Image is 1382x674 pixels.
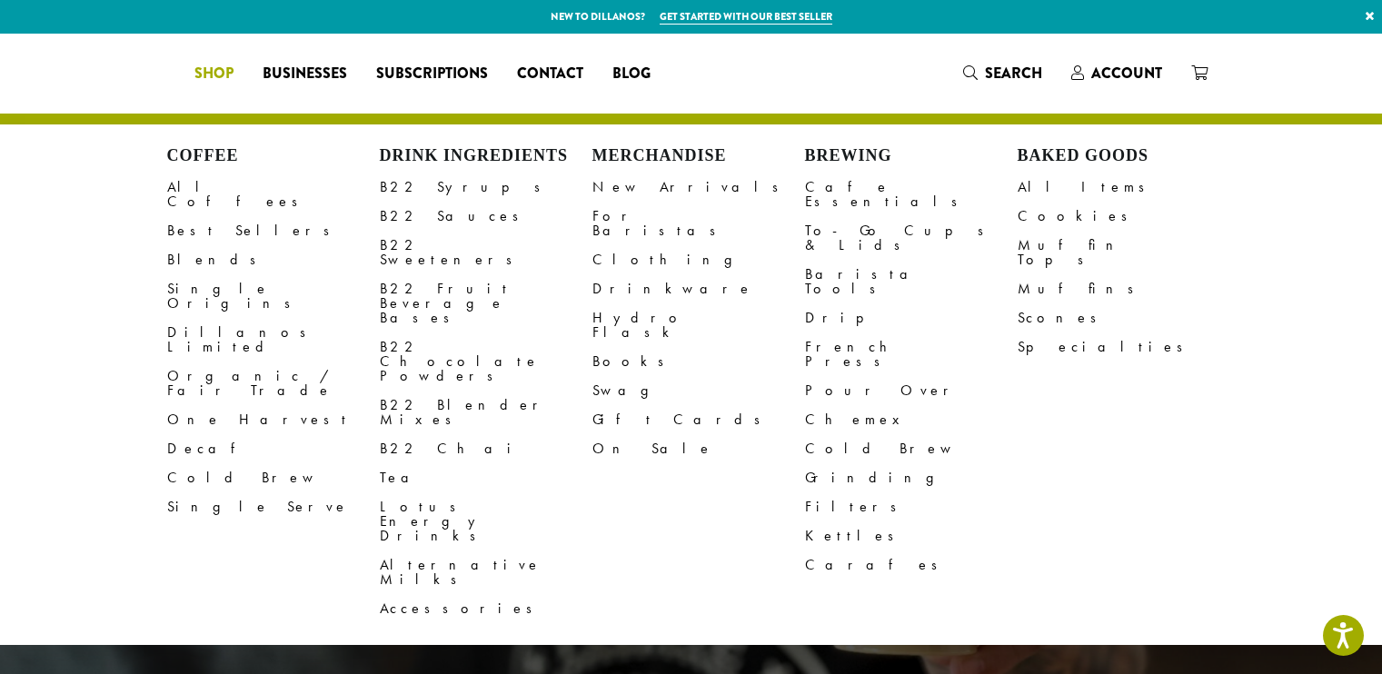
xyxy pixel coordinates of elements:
a: New Arrivals [592,173,805,202]
a: Filters [805,492,1018,521]
span: Contact [517,63,583,85]
a: Dillanos Limited [167,318,380,362]
h4: Drink Ingredients [380,146,592,166]
a: Cafe Essentials [805,173,1018,216]
a: Books [592,347,805,376]
a: Swag [592,376,805,405]
a: B22 Fruit Beverage Bases [380,274,592,332]
a: Cold Brew [805,434,1018,463]
a: All Coffees [167,173,380,216]
a: Accessories [380,594,592,623]
h4: Brewing [805,146,1018,166]
a: Lotus Energy Drinks [380,492,592,550]
span: Shop [194,63,234,85]
a: Best Sellers [167,216,380,245]
h4: Baked Goods [1018,146,1230,166]
h4: Merchandise [592,146,805,166]
a: On Sale [592,434,805,463]
h4: Coffee [167,146,380,166]
span: Search [985,63,1042,84]
a: Organic / Fair Trade [167,362,380,405]
span: Businesses [263,63,347,85]
a: Single Origins [167,274,380,318]
a: Clothing [592,245,805,274]
a: Kettles [805,521,1018,550]
span: Blog [612,63,651,85]
a: One Harvest [167,405,380,434]
a: B22 Syrups [380,173,592,202]
a: Cookies [1018,202,1230,231]
a: Barista Tools [805,260,1018,303]
a: Decaf [167,434,380,463]
a: Drinkware [592,274,805,303]
a: Muffins [1018,274,1230,303]
a: Grinding [805,463,1018,492]
a: Search [949,58,1057,88]
a: Muffin Tops [1018,231,1230,274]
a: B22 Sweeteners [380,231,592,274]
a: B22 Blender Mixes [380,391,592,434]
a: French Press [805,332,1018,376]
a: Chemex [805,405,1018,434]
span: Account [1091,63,1162,84]
a: For Baristas [592,202,805,245]
a: All Items [1018,173,1230,202]
a: Alternative Milks [380,550,592,594]
a: Carafes [805,550,1018,580]
a: Single Serve [167,492,380,521]
a: Scones [1018,303,1230,332]
a: Pour Over [805,376,1018,405]
a: Cold Brew [167,463,380,492]
a: B22 Chocolate Powders [380,332,592,391]
a: Blends [167,245,380,274]
a: B22 Chai [380,434,592,463]
a: Drip [805,303,1018,332]
a: Get started with our best seller [660,9,832,25]
a: B22 Sauces [380,202,592,231]
a: Tea [380,463,592,492]
a: To-Go Cups & Lids [805,216,1018,260]
a: Shop [180,59,248,88]
a: Hydro Flask [592,303,805,347]
a: Gift Cards [592,405,805,434]
a: Specialties [1018,332,1230,362]
span: Subscriptions [376,63,488,85]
